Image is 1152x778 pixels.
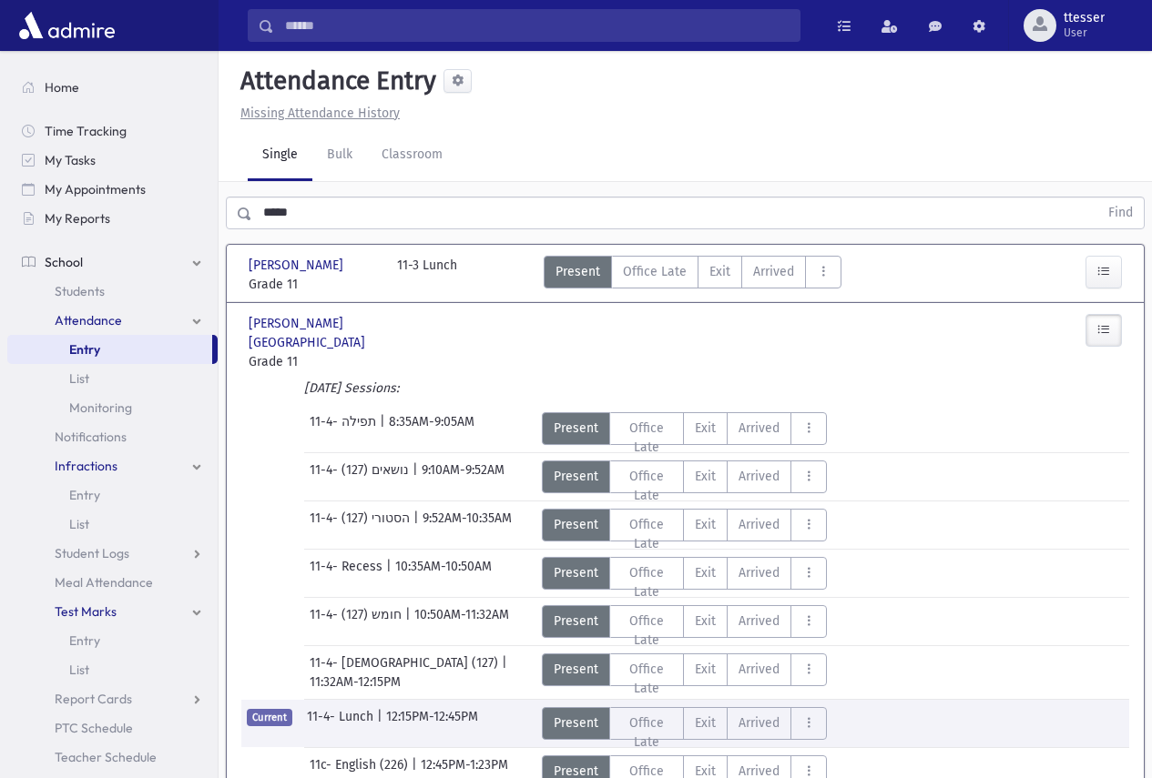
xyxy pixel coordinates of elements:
[621,419,673,457] span: Office Late
[7,204,218,233] a: My Reports
[69,632,100,649] span: Entry
[405,605,414,638] span: |
[55,691,132,707] span: Report Cards
[310,653,502,672] span: 11-4- [DEMOGRAPHIC_DATA] (127)
[7,364,218,393] a: List
[554,611,598,631] span: Present
[248,130,312,181] a: Single
[423,509,512,541] span: 9:52AM-10:35AM
[310,509,413,541] span: 11-4- הסטורי (127)
[739,419,780,438] span: Arrived
[621,467,673,505] span: Office Late
[69,370,89,387] span: List
[233,106,400,121] a: Missing Attendance History
[249,275,379,294] span: Grade 11
[621,611,673,650] span: Office Late
[544,256,841,294] div: AttTypes
[554,660,598,679] span: Present
[397,256,457,294] div: 11-3 Lunch
[621,515,673,553] span: Office Late
[55,574,153,591] span: Meal Attendance
[249,256,347,275] span: [PERSON_NAME]
[55,429,127,445] span: Notifications
[367,130,457,181] a: Classroom
[621,660,673,698] span: Office Late
[542,605,828,638] div: AttTypes
[249,352,379,371] span: Grade 11
[7,116,218,146] a: Time Tracking
[695,419,716,438] span: Exit
[7,626,218,655] a: Entry
[695,515,716,534] span: Exit
[623,262,687,281] span: Office Late
[310,605,405,638] span: 11-4- חומש (127)
[1097,197,1144,228] button: Find
[695,563,716,582] span: Exit
[7,510,218,539] a: List
[7,248,218,277] a: School
[380,412,389,445] span: |
[554,515,598,534] span: Present
[395,557,492,590] span: 10:35AM-10:50AM
[377,707,386,740] span: |
[542,653,828,686] div: AttTypes
[310,460,413,493] span: 11-4- נושאים (127)
[69,341,100,358] span: Entry
[69,399,132,416] span: Monitoring
[7,568,218,597] a: Meal Attendance
[413,460,422,493] span: |
[274,9,800,42] input: Search
[753,262,794,281] span: Arrived
[695,611,716,631] span: Exit
[739,515,780,534] span: Arrived
[7,393,218,422] a: Monitoring
[542,557,828,590] div: AttTypes
[695,713,716,733] span: Exit
[45,181,146,197] span: My Appointments
[247,709,292,726] span: Current
[542,707,828,740] div: AttTypes
[739,611,780,631] span: Arrived
[413,509,423,541] span: |
[709,262,730,281] span: Exit
[1064,11,1105,25] span: ttesser
[69,662,89,678] span: List
[554,713,598,733] span: Present
[7,422,218,451] a: Notifications
[55,545,129,561] span: Student Logs
[310,557,386,590] span: 11-4- Recess
[55,283,105,299] span: Students
[739,467,780,486] span: Arrived
[15,7,119,44] img: AdmirePro
[45,123,127,139] span: Time Tracking
[55,312,122,328] span: Attendance
[389,412,474,445] span: 8:35AM-9:05AM
[7,713,218,743] a: PTC Schedule
[695,660,716,679] span: Exit
[554,419,598,438] span: Present
[7,684,218,713] a: Report Cards
[307,707,377,740] span: 11-4- Lunch
[542,509,828,541] div: AttTypes
[7,335,212,364] a: Entry
[739,713,780,733] span: Arrived
[554,467,598,486] span: Present
[386,557,395,590] span: |
[45,152,96,168] span: My Tasks
[69,487,100,503] span: Entry
[695,467,716,486] span: Exit
[386,707,478,740] span: 12:15PM-12:45PM
[7,175,218,204] a: My Appointments
[310,412,380,445] span: 11-4- תפילה
[7,743,218,772] a: Teacher Schedule
[422,460,505,493] span: 9:10AM-9:52AM
[542,460,828,493] div: AttTypes
[621,563,673,601] span: Office Late
[312,130,367,181] a: Bulk
[7,306,218,335] a: Attendance
[310,672,401,692] span: 11:32AM-12:15PM
[55,749,157,765] span: Teacher Schedule
[7,451,218,480] a: Infractions
[7,539,218,568] a: Student Logs
[55,458,117,474] span: Infractions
